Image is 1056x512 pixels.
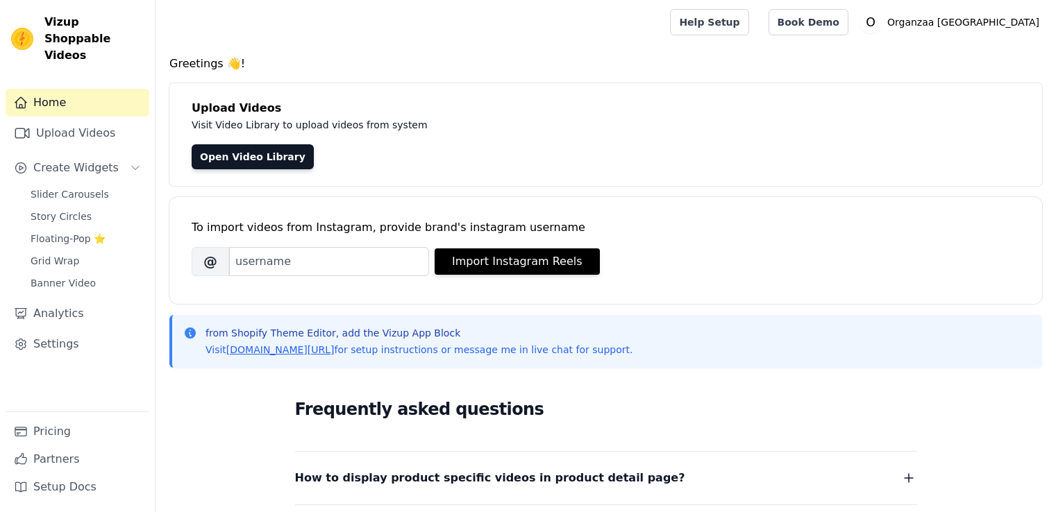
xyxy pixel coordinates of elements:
a: Help Setup [670,9,748,35]
p: Visit Video Library to upload videos from system [192,117,814,133]
button: How to display product specific videos in product detail page? [295,468,917,488]
p: Organzaa [GEOGRAPHIC_DATA] [882,10,1045,35]
h4: Upload Videos [192,100,1020,117]
a: Setup Docs [6,473,149,501]
button: Import Instagram Reels [435,248,600,275]
input: username [229,247,429,276]
img: Vizup [11,28,33,50]
span: Story Circles [31,210,92,223]
a: Story Circles [22,207,149,226]
span: Grid Wrap [31,254,79,268]
a: Book Demo [769,9,848,35]
button: O Organzaa [GEOGRAPHIC_DATA] [860,10,1045,35]
span: Vizup Shoppable Videos [44,14,144,64]
button: Create Widgets [6,154,149,182]
span: Slider Carousels [31,187,109,201]
span: Banner Video [31,276,96,290]
a: Settings [6,330,149,358]
a: Home [6,89,149,117]
p: from Shopify Theme Editor, add the Vizup App Block [206,326,632,340]
a: Open Video Library [192,144,314,169]
a: Analytics [6,300,149,327]
span: Create Widgets [33,160,119,176]
text: O [866,15,875,29]
a: Upload Videos [6,119,149,147]
p: Visit for setup instructions or message me in live chat for support. [206,343,632,357]
a: Partners [6,445,149,473]
div: To import videos from Instagram, provide brand's instagram username [192,219,1020,236]
a: Pricing [6,418,149,445]
span: How to display product specific videos in product detail page? [295,468,685,488]
a: [DOMAIN_NAME][URL] [226,344,335,355]
h4: Greetings 👋! [169,56,1042,72]
a: Floating-Pop ⭐ [22,229,149,248]
span: @ [192,247,229,276]
a: Banner Video [22,273,149,293]
span: Floating-Pop ⭐ [31,232,106,246]
a: Slider Carousels [22,185,149,204]
a: Grid Wrap [22,251,149,271]
h2: Frequently asked questions [295,395,917,423]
